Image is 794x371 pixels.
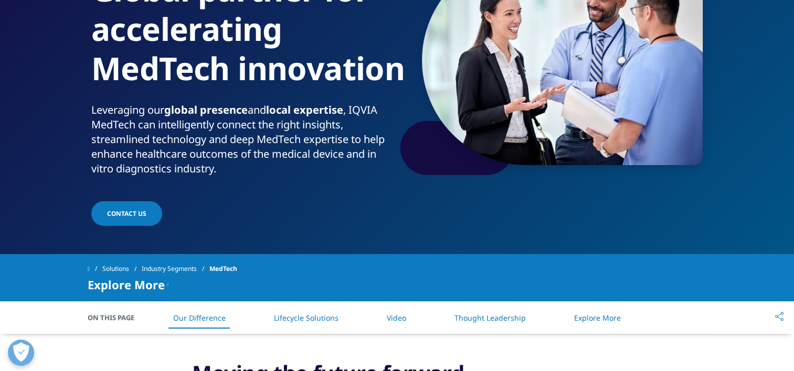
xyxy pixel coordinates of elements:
a: Explore More [574,313,621,323]
a: Contact Us [91,201,162,226]
strong: global presence [164,103,248,117]
a: Solutions [102,259,142,278]
span: Contact Us [107,209,146,218]
a: Thought Leadership [454,313,526,323]
button: Open Preferences [8,340,34,366]
a: Video [387,313,406,323]
a: Our Difference [173,313,226,323]
a: Industry Segments [142,259,209,278]
span: MedTech [209,259,237,278]
span: Explore More [88,278,165,291]
strong: local expertise [266,103,343,117]
a: Lifecycle Solutions [274,313,338,323]
p: Leveraging our and , IQVIA MedTech can intelligently connect the right insights, streamlined tech... [91,103,393,182]
span: On This Page [88,312,145,323]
